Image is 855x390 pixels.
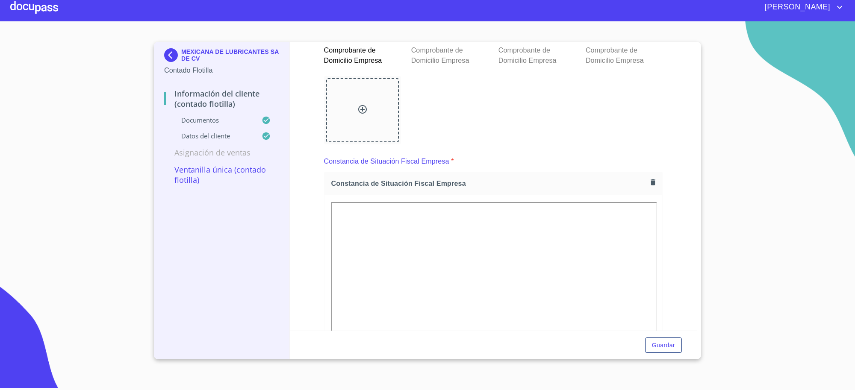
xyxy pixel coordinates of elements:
[411,42,488,66] p: Comprobante de Domicilio Empresa
[586,42,663,66] p: Comprobante de Domicilio Empresa
[164,164,279,185] p: Ventanilla Única (Contado Flotilla)
[498,42,575,66] p: Comprobante de Domicilio Empresa
[181,48,279,62] p: MEXICANA DE LUBRICANTES SA DE CV
[324,156,449,167] p: Constancia de Situación Fiscal Empresa
[758,0,845,14] button: account of current user
[164,65,279,76] p: Contado Flotilla
[652,340,675,351] span: Guardar
[164,116,262,124] p: Documentos
[324,42,401,66] p: Comprobante de Domicilio Empresa
[645,337,682,353] button: Guardar
[164,132,262,140] p: Datos del cliente
[164,48,279,65] div: MEXICANA DE LUBRICANTES SA DE CV
[758,0,834,14] span: [PERSON_NAME]
[164,147,279,158] p: Asignación de Ventas
[331,179,647,188] span: Constancia de Situación Fiscal Empresa
[164,88,279,109] p: Información del Cliente (Contado Flotilla)
[164,48,181,62] img: Docupass spot blue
